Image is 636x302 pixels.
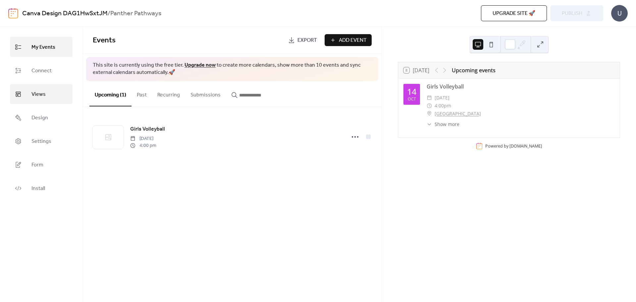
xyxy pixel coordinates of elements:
[22,7,108,20] a: Canva Design DAG1HwSxtJM
[132,81,152,106] button: Past
[297,36,317,44] span: Export
[435,110,481,118] a: [GEOGRAPHIC_DATA]
[31,113,48,123] span: Design
[108,7,110,20] b: /
[493,10,535,18] span: Upgrade site 🚀
[31,136,51,147] span: Settings
[130,135,156,142] span: [DATE]
[407,88,416,96] div: 14
[485,143,542,149] div: Powered by
[427,121,459,128] button: ​Show more
[10,60,73,81] a: Connect
[31,183,45,194] span: Install
[481,5,547,21] button: Upgrade site 🚀
[31,66,52,76] span: Connect
[10,178,73,198] a: Install
[427,121,432,128] div: ​
[427,94,432,102] div: ​
[435,94,450,102] span: [DATE]
[325,34,372,46] button: Add Event
[435,121,459,128] span: Show more
[31,42,55,52] span: My Events
[10,154,73,175] a: Form
[93,33,116,48] span: Events
[408,97,416,101] div: Oct
[185,60,216,70] a: Upgrade now
[435,102,451,110] span: 4:00pm
[10,37,73,57] a: My Events
[89,81,132,106] button: Upcoming (1)
[427,102,432,110] div: ​
[509,143,542,149] a: [DOMAIN_NAME]
[283,34,322,46] a: Export
[10,107,73,128] a: Design
[611,5,628,22] div: U
[31,160,43,170] span: Form
[31,89,46,99] span: Views
[185,81,226,106] button: Submissions
[110,7,161,20] b: Panther Pathways
[10,131,73,151] a: Settings
[10,84,73,104] a: Views
[427,83,614,91] div: Girls Volleyball
[93,62,372,77] span: This site is currently using the free tier. to create more calendars, show more than 10 events an...
[130,142,156,149] span: 4:00 pm
[427,110,432,118] div: ​
[130,125,165,134] a: Girls Volleyball
[339,36,367,44] span: Add Event
[8,8,18,19] img: logo
[152,81,185,106] button: Recurring
[452,66,496,74] div: Upcoming events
